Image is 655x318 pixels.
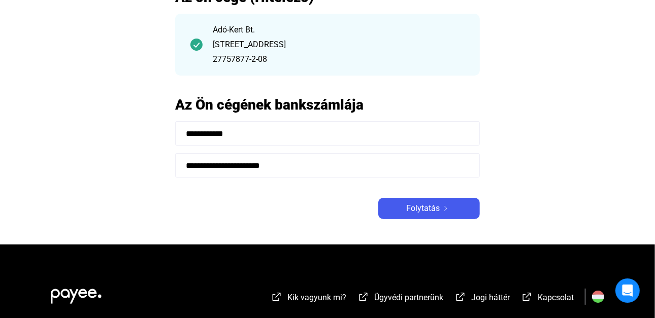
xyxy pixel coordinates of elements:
div: 27757877-2-08 [213,53,465,65]
img: white-payee-white-dot.svg [51,283,102,304]
a: external-link-whiteKapcsolat [521,294,574,304]
span: Jogi háttér [471,293,510,302]
span: Ügyvédi partnerünk [374,293,443,302]
img: checkmark-darker-green-circle [190,39,203,51]
div: Adó-Kert Bt. [213,24,465,36]
button: Folytatásarrow-right-white [378,198,480,219]
img: HU.svg [592,291,604,303]
img: arrow-right-white [440,206,452,211]
span: Kik vagyunk mi? [287,293,346,302]
span: Kapcsolat [538,293,574,302]
img: external-link-white [271,292,283,302]
h2: Az Ön cégének bankszámlája [175,96,480,114]
div: [STREET_ADDRESS] [213,39,465,51]
a: external-link-whiteÜgyvédi partnerünk [357,294,443,304]
span: Folytatás [406,202,440,215]
a: external-link-whiteKik vagyunk mi? [271,294,346,304]
div: Open Intercom Messenger [615,278,640,303]
a: external-link-whiteJogi háttér [454,294,510,304]
img: external-link-white [521,292,533,302]
img: external-link-white [454,292,467,302]
img: external-link-white [357,292,370,302]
